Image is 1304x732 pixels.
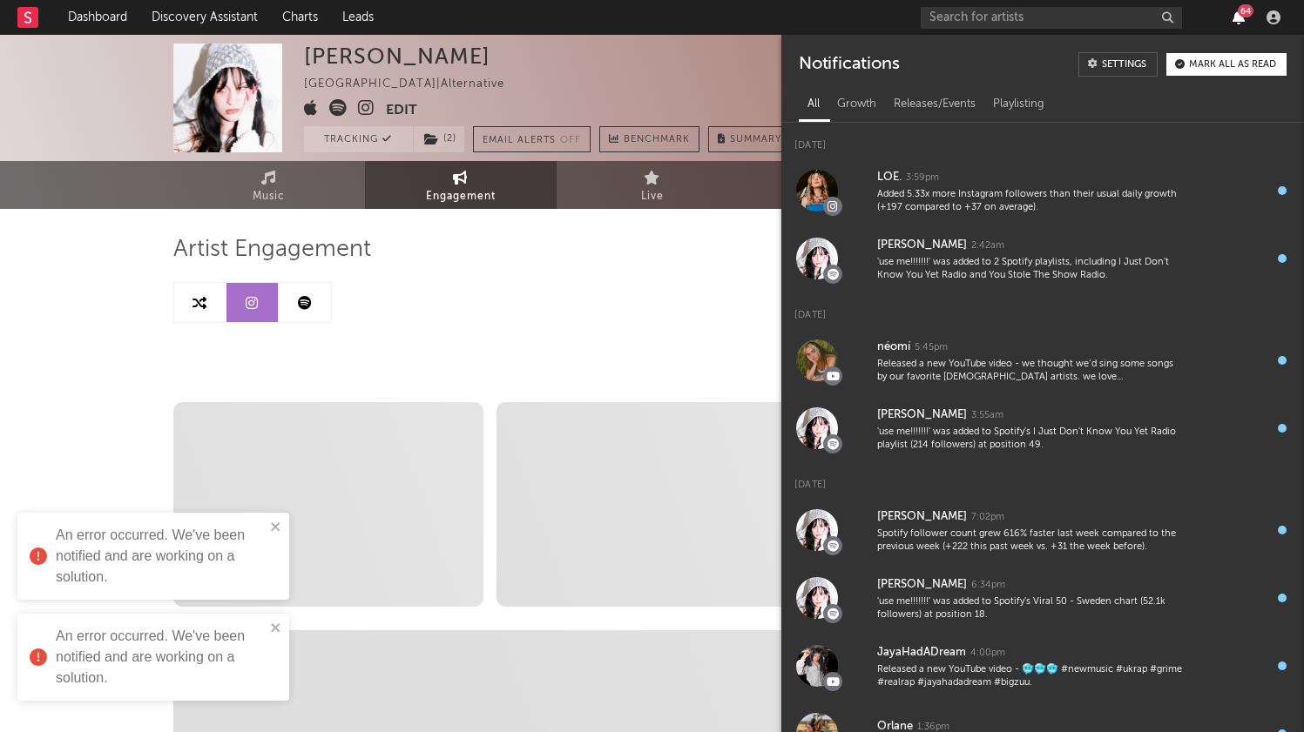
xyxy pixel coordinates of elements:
button: 64 [1233,10,1245,24]
div: Playlisting [984,90,1053,119]
div: 2:42am [971,239,1004,252]
span: Engagement [426,186,496,207]
div: néomí [877,337,910,358]
div: [DATE] [781,292,1304,326]
span: Music [253,186,285,207]
span: ( 2 ) [413,126,465,152]
div: [PERSON_NAME] [877,507,967,527]
a: néomí5:45pmReleased a new YouTube video - we thought we’d sing some songs by our favorite [DEMOGR... [781,326,1304,394]
div: An error occurred. We've been notified and are working on a solution. [56,626,265,688]
input: Search for artists [921,7,1182,29]
button: Mark all as read [1166,53,1287,76]
em: Off [560,136,581,145]
div: 4:00pm [970,647,1005,660]
div: [PERSON_NAME] [877,235,967,256]
div: 5:45pm [915,341,948,354]
button: close [270,621,282,637]
div: Notifications [799,52,899,77]
div: An error occurred. We've been notified and are working on a solution. [56,525,265,588]
div: [PERSON_NAME] [877,574,967,595]
div: Released a new YouTube video - 🥶🥶🥶 #newmusic #ukrap #grime #realrap #jayahadadream #bigzuu. [877,663,1184,690]
button: (2) [414,126,464,152]
a: LOE.3:59pmAdded 5.33x more Instagram followers than their usual daily growth (+197 compared to +3... [781,157,1304,225]
span: Artist Engagement [173,239,371,260]
div: Added 5.33x more Instagram followers than their usual daily growth (+197 compared to +37 on avera... [877,188,1184,215]
a: Benchmark [599,126,699,152]
div: [GEOGRAPHIC_DATA] | Alternative [304,74,524,95]
div: All [799,90,828,119]
div: 7:02pm [971,511,1004,524]
div: 6:34pm [971,579,1005,592]
div: Released a new YouTube video - we thought we’d sing some songs by our favorite [DEMOGRAPHIC_DATA]... [877,358,1184,385]
div: 3:59pm [906,171,939,185]
div: Settings [1102,60,1146,70]
div: 64 [1238,4,1253,17]
div: [DATE] [781,123,1304,157]
div: LOE. [877,167,902,188]
div: 'use me!!!!!!!' was added to Spotify's Viral 50 - Sweden chart (52.1k followers) at position 18. [877,595,1184,622]
a: JayaHadADream4:00pmReleased a new YouTube video - 🥶🥶🥶 #newmusic #ukrap #grime #realrap #jayahadad... [781,632,1304,700]
a: [PERSON_NAME]3:55am'use me!!!!!!!' was added to Spotify's I Just Don't Know You Yet Radio playlis... [781,394,1304,462]
a: Engagement [365,161,557,209]
button: Tracking [304,126,413,152]
a: [PERSON_NAME]6:34pm'use me!!!!!!!' was added to Spotify's Viral 50 - Sweden chart (52.1k follower... [781,564,1304,632]
button: Email AlertsOff [473,126,591,152]
div: 'use me!!!!!!!' was added to Spotify's I Just Don't Know You Yet Radio playlist (214 followers) a... [877,426,1184,453]
a: Audience [748,161,940,209]
button: close [270,520,282,536]
button: Summary [708,126,791,152]
div: [DATE] [781,462,1304,496]
div: Releases/Events [885,90,984,119]
div: Mark all as read [1189,60,1276,70]
div: 3:55am [971,409,1003,422]
span: Live [641,186,664,207]
a: [PERSON_NAME]7:02pmSpotify follower count grew 616% faster last week compared to the previous wee... [781,496,1304,564]
div: Spotify follower count grew 616% faster last week compared to the previous week (+222 this past w... [877,527,1184,554]
span: Benchmark [624,130,690,151]
span: Summary [730,135,781,144]
div: JayaHadADream [877,642,966,663]
div: Growth [828,90,885,119]
button: Edit [386,99,417,121]
a: Music [173,161,365,209]
a: Live [557,161,748,209]
div: [PERSON_NAME] [304,44,490,69]
a: Settings [1078,52,1158,77]
div: [PERSON_NAME] [877,405,967,426]
a: [PERSON_NAME]2:42am'use me!!!!!!!' was added to 2 Spotify playlists, including I Just Don't Know ... [781,225,1304,292]
div: 'use me!!!!!!!' was added to 2 Spotify playlists, including I Just Don't Know You Yet Radio and Y... [877,256,1184,283]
